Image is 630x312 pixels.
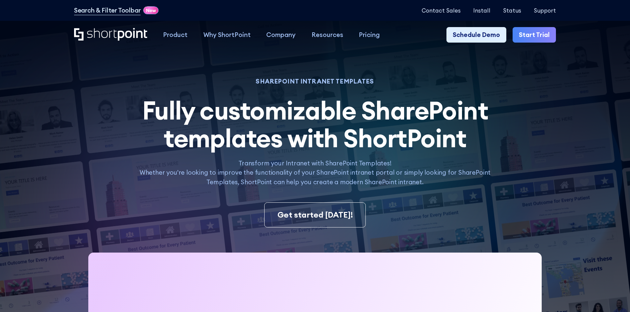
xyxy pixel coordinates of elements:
[422,7,461,14] a: Contact Sales
[473,7,490,14] a: Install
[277,209,353,221] div: Get started [DATE]!
[155,27,195,43] a: Product
[142,94,488,154] span: Fully customizable SharePoint templates with ShortPoint
[258,27,304,43] a: Company
[359,30,380,40] div: Pricing
[131,158,499,187] p: Transform your Intranet with SharePoint Templates! Whether you're looking to improve the function...
[203,30,251,40] div: Why ShortPoint
[74,28,147,42] a: Home
[264,202,365,227] a: Get started [DATE]!
[195,27,259,43] a: Why ShortPoint
[503,7,521,14] a: Status
[304,27,351,43] a: Resources
[351,27,388,43] a: Pricing
[312,30,343,40] div: Resources
[534,7,556,14] a: Support
[446,27,506,43] a: Schedule Demo
[131,79,499,84] h1: SHAREPOINT INTRANET TEMPLATES
[74,6,141,15] a: Search & Filter Toolbar
[266,30,296,40] div: Company
[597,280,630,312] iframe: Chat Widget
[513,27,556,43] a: Start Trial
[163,30,188,40] div: Product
